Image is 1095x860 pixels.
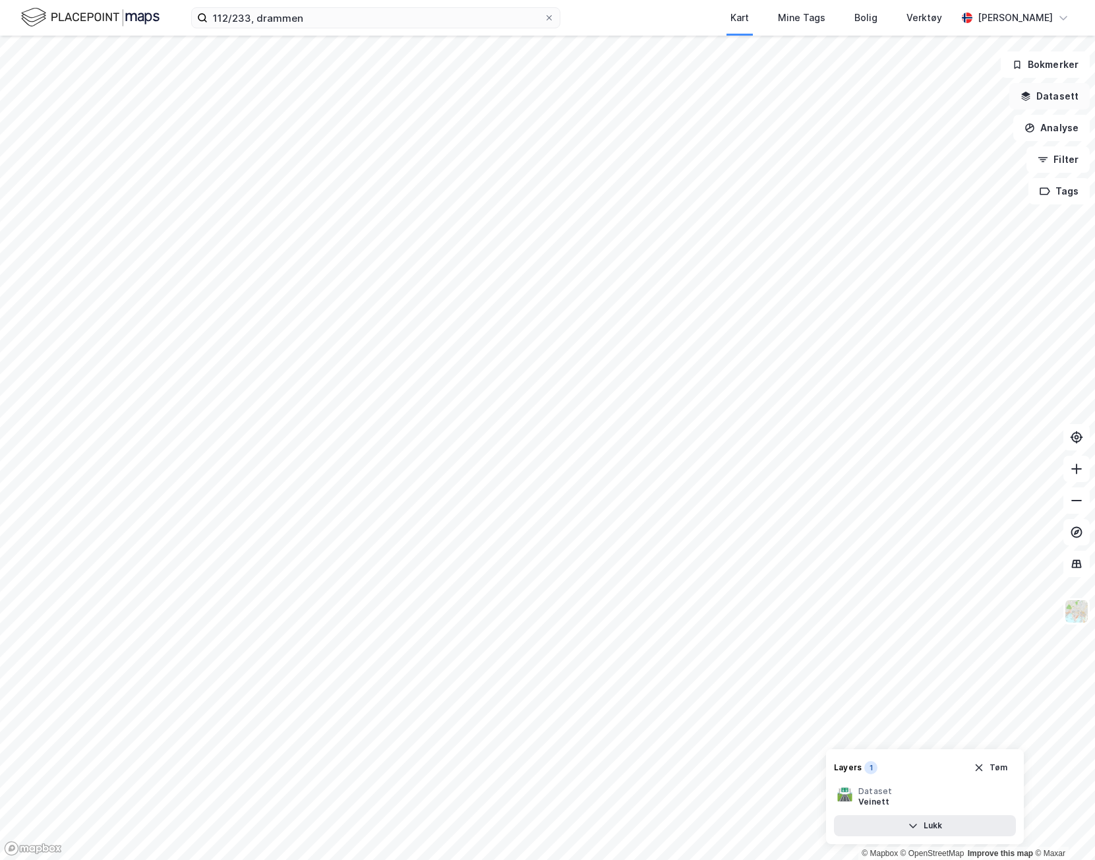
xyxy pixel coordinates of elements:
div: Bolig [854,10,877,26]
img: Z [1064,599,1089,624]
div: Kart [730,10,749,26]
button: Bokmerker [1001,51,1090,78]
div: 🛣️ [837,786,853,807]
div: Verktøy [906,10,942,26]
div: Kontrollprogram for chat [1029,797,1095,860]
button: Tøm [965,757,1016,778]
button: Lukk [834,815,1016,836]
div: Dataset [858,786,892,797]
div: Layers [834,762,862,773]
a: Mapbox homepage [4,841,62,856]
div: [PERSON_NAME] [978,10,1053,26]
a: Improve this map [968,849,1033,858]
div: Mine Tags [778,10,825,26]
button: Analyse [1013,115,1090,141]
a: OpenStreetMap [901,849,964,858]
div: 1 [864,761,877,774]
input: Søk på adresse, matrikkel, gårdeiere, leietakere eller personer [208,8,544,28]
button: Filter [1026,146,1090,173]
button: Tags [1028,178,1090,204]
div: Veinett [858,797,892,807]
a: Mapbox [862,849,898,858]
button: Datasett [1009,83,1090,109]
img: logo.f888ab2527a4732fd821a326f86c7f29.svg [21,6,160,29]
iframe: Chat Widget [1029,797,1095,860]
